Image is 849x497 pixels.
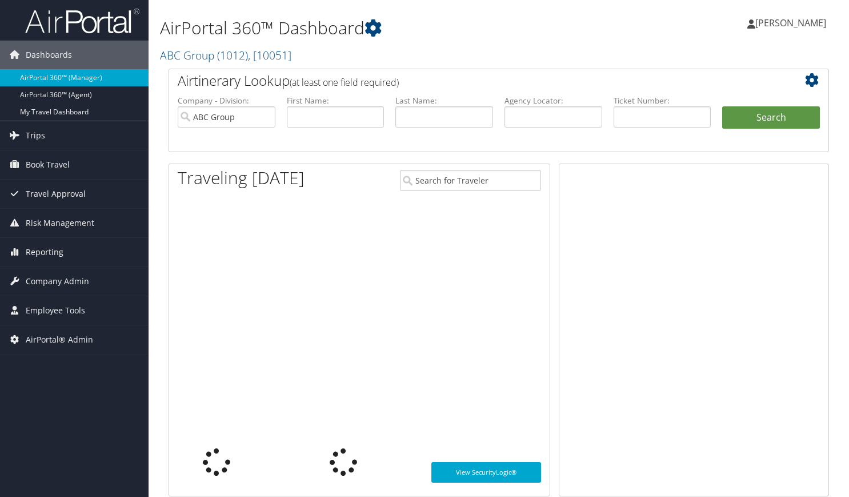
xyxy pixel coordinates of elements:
span: Trips [26,121,45,150]
label: First Name: [287,95,385,106]
span: , [ 10051 ] [248,47,291,63]
button: Search [722,106,820,129]
span: ( 1012 ) [217,47,248,63]
h2: Airtinerary Lookup [178,71,765,90]
input: Search for Traveler [400,170,542,191]
span: [PERSON_NAME] [755,17,826,29]
h1: Traveling [DATE] [178,166,305,190]
label: Last Name: [395,95,493,106]
span: Travel Approval [26,180,86,208]
span: Dashboards [26,41,72,69]
span: Risk Management [26,209,94,237]
label: Company - Division: [178,95,275,106]
a: ABC Group [160,47,291,63]
span: Reporting [26,238,63,267]
span: AirPortal® Admin [26,325,93,354]
img: airportal-logo.png [25,7,139,34]
span: Book Travel [26,150,70,179]
label: Ticket Number: [614,95,711,106]
a: [PERSON_NAME] [747,6,838,40]
span: Company Admin [26,267,89,296]
h1: AirPortal 360™ Dashboard [160,16,612,40]
span: Employee Tools [26,296,85,325]
span: (at least one field required) [290,76,399,89]
a: View SecurityLogic® [431,462,541,483]
label: Agency Locator: [504,95,602,106]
